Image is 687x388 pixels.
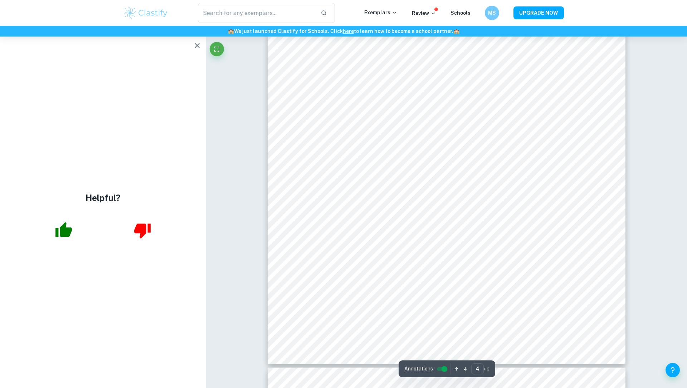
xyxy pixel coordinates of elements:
[86,191,121,204] h4: Helpful?
[1,27,686,35] h6: We just launched Clastify for Schools. Click to learn how to become a school partner.
[343,28,354,34] a: here
[513,6,564,19] button: UPGRADE NOW
[210,42,224,56] button: Fullscreen
[450,10,471,16] a: Schools
[453,28,459,34] span: 🏫
[488,9,496,17] h6: MS
[484,366,489,372] span: / 16
[404,365,433,373] span: Annotations
[412,9,436,17] p: Review
[123,6,169,20] img: Clastify logo
[198,3,315,23] input: Search for any exemplars...
[666,363,680,377] button: Help and Feedback
[485,6,499,20] button: MS
[228,28,234,34] span: 🏫
[364,9,398,16] p: Exemplars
